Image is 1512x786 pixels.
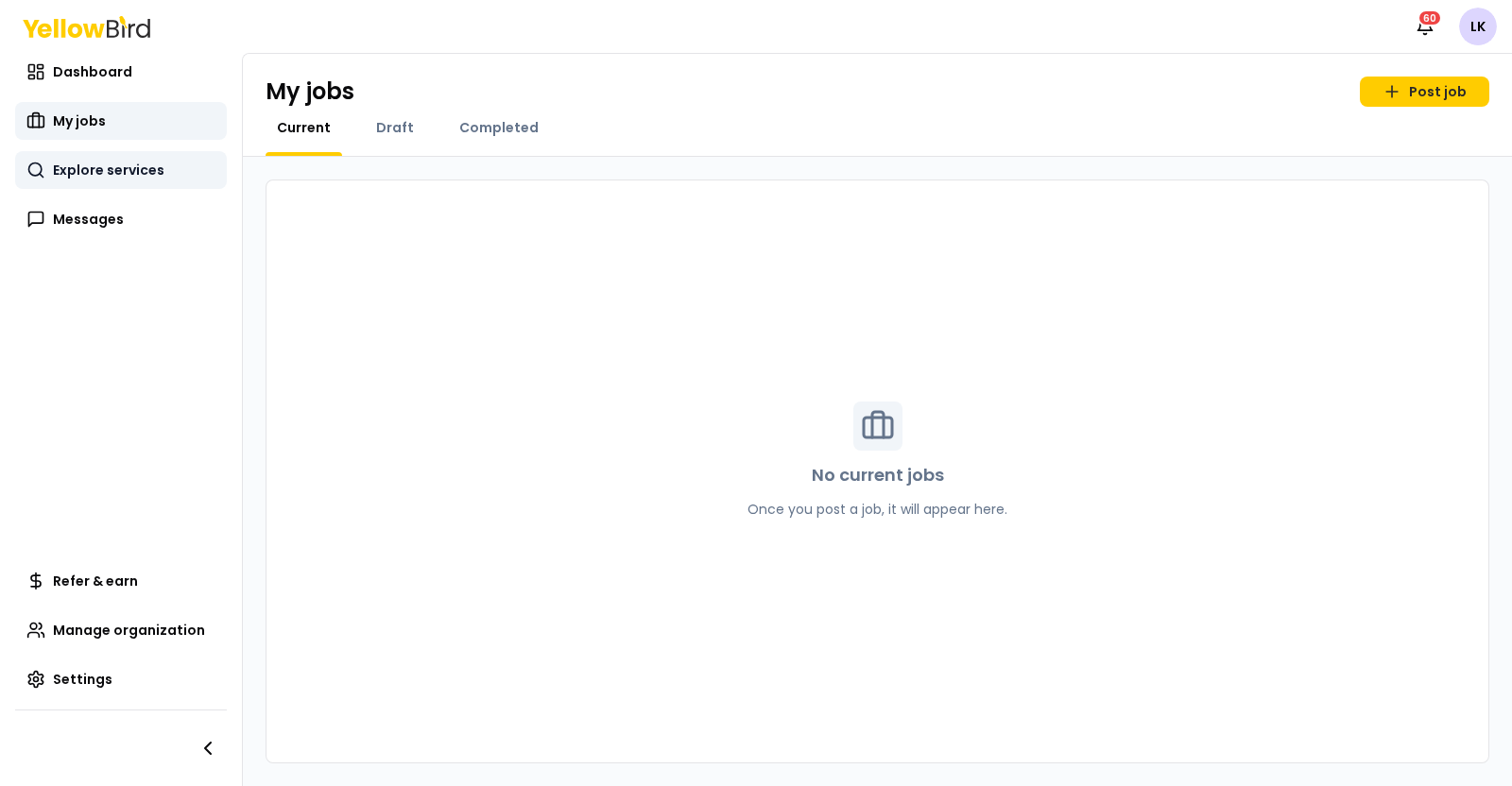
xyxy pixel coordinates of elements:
[376,118,414,137] span: Draft
[459,118,539,137] span: Completed
[1406,8,1444,45] button: 60
[53,621,205,640] span: Manage organization
[266,118,342,137] a: Current
[277,118,331,137] span: Current
[1417,9,1442,26] div: 60
[1360,77,1489,107] a: Post job
[15,102,227,140] a: My jobs
[15,53,227,91] a: Dashboard
[53,161,164,179] span: Explore services
[266,77,354,107] h1: My jobs
[53,210,124,229] span: Messages
[53,111,106,130] span: My jobs
[15,562,227,600] a: Refer & earn
[15,200,227,238] a: Messages
[53,62,132,81] span: Dashboard
[15,611,227,649] a: Manage organization
[53,670,112,689] span: Settings
[15,660,227,698] a: Settings
[15,151,227,189] a: Explore services
[448,118,550,137] a: Completed
[365,118,425,137] a: Draft
[812,462,944,488] p: No current jobs
[1459,8,1497,45] span: LK
[747,500,1007,519] p: Once you post a job, it will appear here.
[53,572,138,590] span: Refer & earn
